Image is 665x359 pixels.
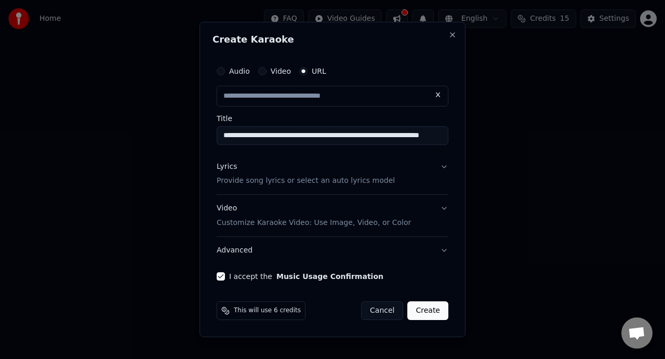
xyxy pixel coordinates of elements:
button: VideoCustomize Karaoke Video: Use Image, Video, or Color [217,195,448,237]
p: Provide song lyrics or select an auto lyrics model [217,176,395,187]
label: Audio [229,68,250,75]
div: Lyrics [217,162,237,172]
button: I accept the [276,273,383,280]
button: Advanced [217,237,448,264]
label: Title [217,115,448,122]
button: Create [407,301,448,320]
label: Video [271,68,291,75]
span: This will use 6 credits [234,307,301,315]
div: Video [217,204,411,229]
button: LyricsProvide song lyrics or select an auto lyrics model [217,153,448,195]
p: Customize Karaoke Video: Use Image, Video, or Color [217,218,411,228]
h2: Create Karaoke [212,35,453,44]
button: Cancel [361,301,403,320]
label: URL [312,68,326,75]
label: I accept the [229,273,383,280]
